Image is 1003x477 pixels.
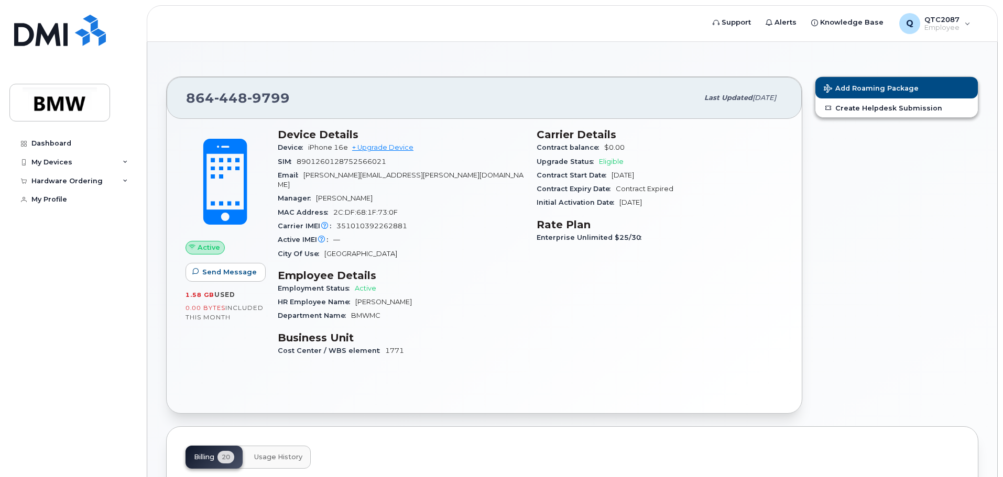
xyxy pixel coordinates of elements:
span: 351010392262881 [336,222,407,230]
span: Manager [278,194,316,202]
span: Email [278,171,303,179]
span: Enterprise Unlimited $25/30 [537,234,647,241]
button: Add Roaming Package [815,77,978,98]
h3: Carrier Details [537,128,783,141]
span: 1.58 GB [186,291,214,298]
span: 9799 [247,90,290,106]
span: Contract Expiry Date [537,185,616,193]
span: [PERSON_NAME] [355,298,412,306]
span: — [333,236,340,243]
h3: Business Unit [278,331,524,344]
span: [PERSON_NAME] [316,194,373,202]
span: SIM [278,158,297,165]
span: [GEOGRAPHIC_DATA] [324,250,397,258]
span: 2C:DF:68:1F:73:0F [333,208,398,216]
span: [DATE] [612,171,634,179]
span: [DATE] [753,94,776,102]
span: Contract Start Date [537,171,612,179]
span: used [214,291,235,298]
h3: Employee Details [278,269,524,282]
span: 8901260128752566021 [297,158,386,165]
span: HR Employee Name [278,298,355,306]
span: Employment Status [278,284,355,292]
span: City Of Use [278,250,324,258]
span: Department Name [278,312,351,319]
span: Contract balance [537,143,604,151]
span: Add Roaming Package [824,84,919,94]
span: Device [278,143,308,151]
span: 864 [186,90,290,106]
span: iPhone 16e [308,143,348,151]
a: + Upgrade Device [352,143,413,151]
span: Initial Activation Date [537,198,619,206]
span: Usage History [254,453,302,461]
span: Active [198,242,220,252]
a: Create Helpdesk Submission [815,98,978,117]
span: Last updated [704,94,753,102]
span: Cost Center / WBS element [278,347,385,354]
span: [DATE] [619,198,642,206]
span: BMWMC [351,312,380,319]
span: Carrier IMEI [278,222,336,230]
h3: Rate Plan [537,218,783,231]
span: Upgrade Status [537,158,599,165]
h3: Device Details [278,128,524,141]
button: Send Message [186,263,266,282]
span: 0.00 Bytes [186,304,225,312]
iframe: Messenger Launcher [957,431,995,469]
span: Send Message [202,267,257,277]
span: 448 [214,90,247,106]
span: MAC Address [278,208,333,216]
span: Active [355,284,376,292]
span: Contract Expired [616,185,673,193]
span: 1771 [385,347,404,354]
span: Eligible [599,158,624,165]
span: Active IMEI [278,236,333,243]
span: $0.00 [604,143,625,151]
span: [PERSON_NAME][EMAIL_ADDRESS][PERSON_NAME][DOMAIN_NAME] [278,171,524,188]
